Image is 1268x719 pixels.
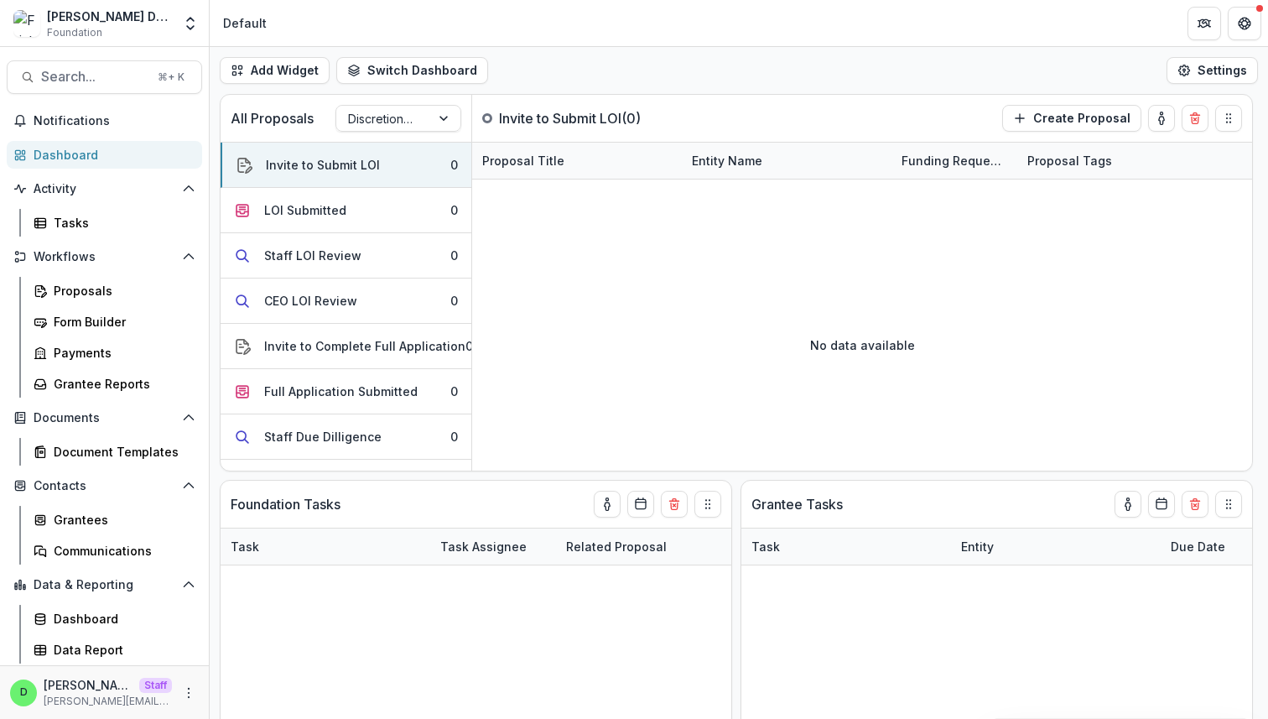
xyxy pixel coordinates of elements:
[220,57,330,84] button: Add Widget
[556,538,677,555] div: Related Proposal
[7,243,202,270] button: Open Workflows
[264,428,382,445] div: Staff Due Dilligence
[682,152,772,169] div: Entity Name
[7,60,202,94] button: Search...
[221,188,471,233] button: LOI Submitted0
[264,201,346,219] div: LOI Submitted
[891,143,1017,179] div: Funding Requested
[951,538,1004,555] div: Entity
[34,578,175,592] span: Data & Reporting
[231,108,314,128] p: All Proposals
[465,337,473,355] div: 0
[264,292,357,310] div: CEO LOI Review
[7,571,202,598] button: Open Data & Reporting
[7,472,202,499] button: Open Contacts
[221,414,471,460] button: Staff Due Dilligence0
[54,542,189,560] div: Communications
[7,141,202,169] a: Dashboard
[430,529,556,565] div: Task Assignee
[810,336,915,354] p: No data available
[336,57,488,84] button: Switch Dashboard
[54,282,189,300] div: Proposals
[1017,152,1122,169] div: Proposal Tags
[221,324,471,369] button: Invite to Complete Full Application0
[499,108,641,128] p: Invite to Submit LOI ( 0 )
[179,683,199,703] button: More
[430,538,537,555] div: Task Assignee
[154,68,188,86] div: ⌘ + K
[472,152,574,169] div: Proposal Title
[41,69,148,85] span: Search...
[47,8,172,25] div: [PERSON_NAME] Data Sandbox [In Dev]
[594,491,621,518] button: toggle-assigned-to-me
[266,156,380,174] div: Invite to Submit LOI
[450,201,458,219] div: 0
[264,337,465,355] div: Invite to Complete Full Application
[1148,105,1175,132] button: toggle-assigned-to-me
[231,494,340,514] p: Foundation Tasks
[891,152,1017,169] div: Funding Requested
[1167,57,1258,84] button: Settings
[27,339,202,367] a: Payments
[27,209,202,237] a: Tasks
[450,247,458,264] div: 0
[54,313,189,331] div: Form Builder
[223,14,267,32] div: Default
[27,438,202,466] a: Document Templates
[450,383,458,400] div: 0
[34,114,195,128] span: Notifications
[44,676,133,694] p: [PERSON_NAME]
[27,308,202,336] a: Form Builder
[264,383,418,400] div: Full Application Submitted
[450,292,458,310] div: 0
[54,375,189,393] div: Grantee Reports
[1182,105,1208,132] button: Delete card
[951,529,1161,565] div: Entity
[13,10,40,37] img: Frist Data Sandbox [In Dev]
[1017,143,1227,179] div: Proposal Tags
[682,143,891,179] div: Entity Name
[741,529,951,565] div: Task
[221,369,471,414] button: Full Application Submitted0
[54,344,189,362] div: Payments
[221,233,471,279] button: Staff LOI Review0
[1228,7,1261,40] button: Get Help
[221,279,471,324] button: CEO LOI Review0
[7,175,202,202] button: Open Activity
[7,107,202,134] button: Notifications
[751,494,843,514] p: Grantee Tasks
[1215,105,1242,132] button: Drag
[1182,491,1208,518] button: Delete card
[556,529,766,565] div: Related Proposal
[221,529,430,565] div: Task
[627,491,654,518] button: Calendar
[44,694,172,709] p: [PERSON_NAME][EMAIL_ADDRESS][DOMAIN_NAME]
[34,146,189,164] div: Dashboard
[47,25,102,40] span: Foundation
[34,411,175,425] span: Documents
[1115,491,1141,518] button: toggle-assigned-to-me
[20,687,28,698] div: Divyansh
[179,7,202,40] button: Open entity switcher
[741,538,790,555] div: Task
[661,491,688,518] button: Delete card
[34,182,175,196] span: Activity
[139,678,172,693] p: Staff
[34,479,175,493] span: Contacts
[1148,491,1175,518] button: Calendar
[54,214,189,232] div: Tasks
[27,506,202,534] a: Grantees
[27,370,202,398] a: Grantee Reports
[54,641,189,659] div: Data Report
[27,277,202,305] a: Proposals
[472,143,682,179] div: Proposal Title
[1161,538,1235,555] div: Due Date
[264,247,361,264] div: Staff LOI Review
[27,636,202,664] a: Data Report
[1187,7,1221,40] button: Partners
[1002,105,1141,132] button: Create Proposal
[54,511,189,529] div: Grantees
